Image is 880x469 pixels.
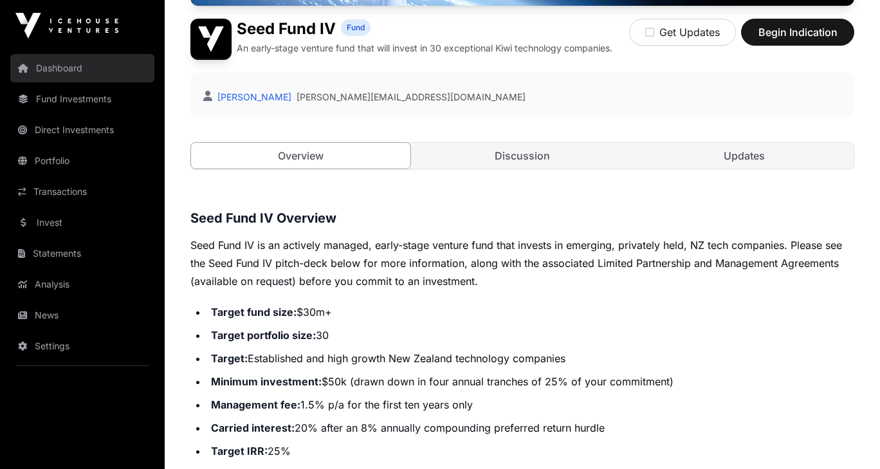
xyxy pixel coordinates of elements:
[10,147,154,175] a: Portfolio
[10,54,154,82] a: Dashboard
[634,143,854,169] a: Updates
[10,301,154,329] a: News
[10,239,154,268] a: Statements
[237,42,612,55] p: An early-stage venture fund that will invest in 30 exceptional Kiwi technology companies.
[207,326,854,344] li: 30
[10,270,154,299] a: Analysis
[207,372,854,391] li: $50k (drawn down in four annual tranches of 25% of your commitment)
[211,421,295,434] strong: Carried interest:
[347,23,365,33] span: Fund
[741,19,854,46] button: Begin Indication
[211,398,300,411] strong: Management fee:
[10,208,154,237] a: Invest
[207,419,854,437] li: 20% after an 8% annually compounding preferred return hurdle
[190,19,232,60] img: Seed Fund IV
[190,142,411,169] a: Overview
[741,32,854,44] a: Begin Indication
[10,85,154,113] a: Fund Investments
[211,445,268,457] strong: Target IRR:
[757,24,838,40] span: Begin Indication
[211,352,248,365] strong: Target:
[211,306,297,318] strong: Target fund size:
[10,178,154,206] a: Transactions
[237,19,336,39] h1: Seed Fund IV
[207,349,854,367] li: Established and high growth New Zealand technology companies
[413,143,632,169] a: Discussion
[207,396,854,414] li: 1.5% p/a for the first ten years only
[297,91,526,104] a: [PERSON_NAME][EMAIL_ADDRESS][DOMAIN_NAME]
[207,442,854,460] li: 25%
[629,19,736,46] button: Get Updates
[211,329,316,342] strong: Target portfolio size:
[191,143,854,169] nav: Tabs
[215,91,291,102] a: [PERSON_NAME]
[190,236,854,290] p: Seed Fund IV is an actively managed, early-stage venture fund that invests in emerging, privately...
[816,407,880,469] iframe: Chat Widget
[190,208,854,228] h3: Seed Fund IV Overview
[10,116,154,144] a: Direct Investments
[15,13,118,39] img: Icehouse Ventures Logo
[207,303,854,321] li: $30m+
[211,375,322,388] strong: Minimum investment:
[10,332,154,360] a: Settings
